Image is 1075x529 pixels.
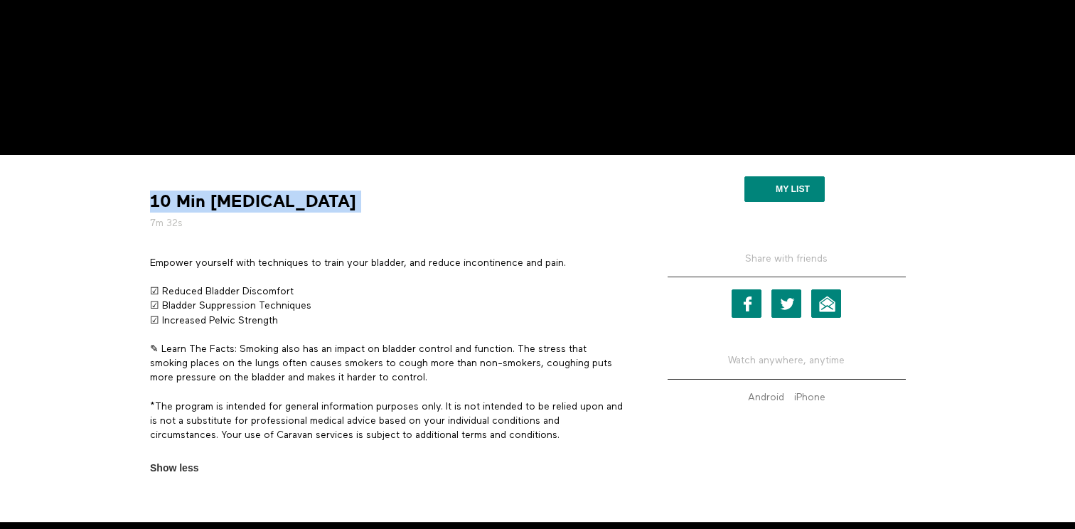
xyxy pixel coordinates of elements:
[150,191,356,213] strong: 10 Min [MEDICAL_DATA]
[150,216,626,230] h5: 7m 32s
[748,392,784,402] strong: Android
[732,289,761,318] a: Facebook
[744,176,825,202] button: My list
[794,392,825,402] strong: iPhone
[668,343,906,379] h5: Watch anywhere, anytime
[150,461,198,476] span: Show less
[744,392,788,402] a: Android
[150,400,626,443] p: *The program is intended for general information purposes only. It is not intended to be relied u...
[811,289,841,318] a: Email
[150,256,626,270] p: Empower yourself with techniques to train your bladder, and reduce incontinence and pain.
[150,284,626,328] p: ☑ Reduced Bladder Discomfort ☑ Bladder Suppression Techniques ☑ Increased Pelvic Strength
[771,289,801,318] a: Twitter
[150,342,626,385] p: ✎ Learn The Facts: Smoking also has an impact on bladder control and function. The stress that sm...
[791,392,829,402] a: iPhone
[668,252,906,277] h5: Share with friends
